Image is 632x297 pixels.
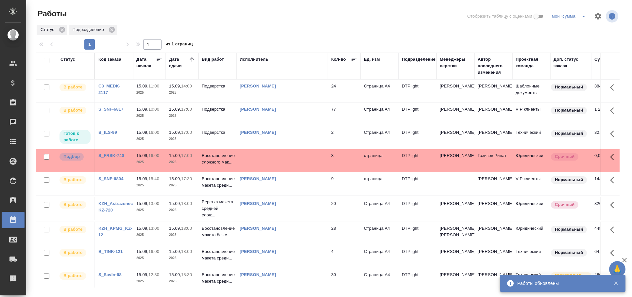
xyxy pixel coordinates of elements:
[361,103,399,126] td: Страница А4
[36,8,67,19] span: Работы
[136,272,148,277] p: 15.09,
[328,268,361,291] td: 30
[169,136,195,142] p: 2025
[555,273,588,279] p: [DEMOGRAPHIC_DATA]
[181,176,192,181] p: 17:30
[440,200,471,207] p: [PERSON_NAME]
[169,159,195,165] p: 2025
[169,249,181,254] p: 15.09,
[59,176,91,184] div: Исполнитель выполняет работу
[399,197,436,220] td: DTPlight
[606,10,620,23] span: Посмотреть информацию
[63,84,82,90] p: В работе
[517,280,604,287] div: Работы обновлены
[169,255,195,261] p: 2025
[512,245,550,268] td: Технический
[240,56,268,63] div: Исполнитель
[240,249,276,254] a: [PERSON_NAME]
[69,25,117,35] div: Подразделение
[136,201,148,206] p: 15.09,
[202,176,233,189] p: Восстановление макета средн...
[169,107,181,112] p: 15.09,
[136,249,148,254] p: 15.09,
[591,268,624,291] td: 480,00 ₽
[361,126,399,149] td: Страница А4
[181,272,192,277] p: 18:30
[181,130,192,135] p: 17:00
[136,136,162,142] p: 2025
[136,113,162,119] p: 2025
[63,130,87,143] p: Готов к работе
[98,84,121,95] a: C3_MEDK-2117
[148,201,159,206] p: 13:00
[202,199,233,218] p: Верстка макета средней слож...
[328,197,361,220] td: 20
[169,84,181,88] p: 15.09,
[328,126,361,149] td: 2
[606,245,622,261] button: Здесь прячутся важные кнопки
[136,56,156,69] div: Дата начала
[555,177,583,183] p: Нормальный
[148,107,159,112] p: 10:00
[440,272,471,278] p: [PERSON_NAME]
[169,89,195,96] p: 2025
[240,84,276,88] a: [PERSON_NAME]
[606,103,622,118] button: Здесь прячутся важные кнопки
[591,80,624,102] td: 384,00 ₽
[202,152,233,165] p: Восстановление сложного мак...
[399,245,436,268] td: DTPlight
[240,107,276,112] a: [PERSON_NAME]
[136,232,162,238] p: 2025
[361,245,399,268] td: Страница А4
[59,200,91,209] div: Исполнитель выполняет работу
[555,107,583,114] p: Нормальный
[512,149,550,172] td: Юридический
[59,272,91,280] div: Исполнитель выполняет работу
[136,278,162,285] p: 2025
[590,8,606,24] span: Настроить таблицу
[328,222,361,245] td: 28
[467,13,532,20] span: Отобразить таблицу с оценками
[512,197,550,220] td: Юридический
[181,201,192,206] p: 18:00
[181,249,192,254] p: 18:00
[516,56,547,69] div: Проектная команда
[73,26,106,33] p: Подразделение
[136,176,148,181] p: 15.09,
[136,130,148,135] p: 15.09,
[148,249,159,254] p: 16:00
[555,153,574,160] p: Срочный
[148,84,159,88] p: 11:00
[59,83,91,92] div: Исполнитель выполняет работу
[63,201,82,208] p: В работе
[59,129,91,145] div: Исполнитель может приступить к работе
[240,226,276,231] a: [PERSON_NAME]
[474,172,512,195] td: [PERSON_NAME]
[136,153,148,158] p: 15.09,
[240,201,276,206] a: [PERSON_NAME]
[512,222,550,245] td: Юридический
[59,106,91,115] div: Исполнитель выполняет работу
[606,197,622,213] button: Здесь прячутся важные кнопки
[148,226,159,231] p: 13:00
[399,268,436,291] td: DTPlight
[202,106,233,113] p: Подверстка
[328,149,361,172] td: 3
[136,159,162,165] p: 2025
[612,262,623,276] span: 🙏
[555,84,583,90] p: Нормальный
[328,80,361,102] td: 24
[63,249,82,256] p: В работе
[328,172,361,195] td: 9
[512,268,550,291] td: Технический
[98,130,117,135] a: B_ILS-99
[98,153,124,158] a: S_FRSK-740
[98,56,121,63] div: Код заказа
[328,245,361,268] td: 4
[240,272,276,277] a: [PERSON_NAME]
[361,172,399,195] td: страница
[591,126,624,149] td: 32,00 ₽
[169,207,195,213] p: 2025
[169,153,181,158] p: 15.09,
[474,245,512,268] td: [PERSON_NAME]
